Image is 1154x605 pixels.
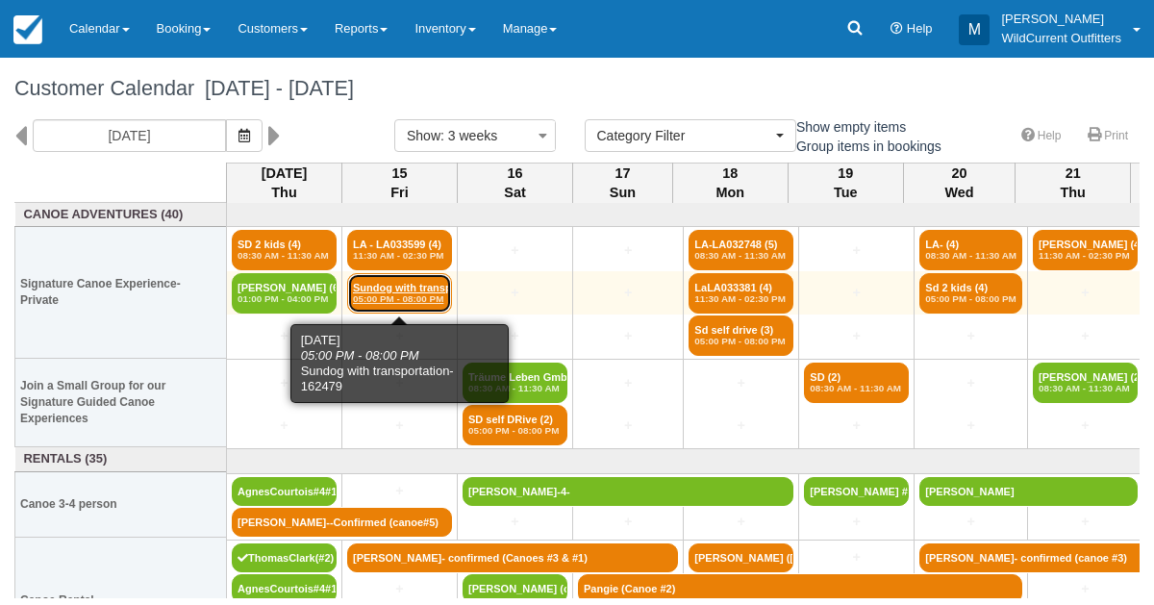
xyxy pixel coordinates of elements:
[1016,163,1131,203] th: 21 Thu
[347,416,452,436] a: +
[394,119,556,152] button: Show: 3 weeks
[232,543,337,572] a: ThomasClark(#2)
[1076,122,1140,150] a: Print
[232,508,452,537] a: [PERSON_NAME]--Confirmed (canoe#5)
[689,543,793,572] a: [PERSON_NAME] ([PERSON_NAME]
[959,14,990,45] div: M
[774,132,954,161] label: Group items in bookings
[774,119,921,133] span: Show empty items
[689,273,793,314] a: LaLA033381 (4)11:30 AM - 02:30 PM
[925,250,1016,262] em: 08:30 AM - 11:30 AM
[694,293,788,305] em: 11:30 AM - 02:30 PM
[891,23,903,36] i: Help
[20,450,222,468] a: Rentals (35)
[347,543,678,572] a: [PERSON_NAME]- confirmed (Canoes #3 & #1)
[804,416,909,436] a: +
[15,359,227,447] th: Join a Small Group for our Signature Guided Canoe Experiences
[919,230,1022,270] a: LA- (4)08:30 AM - 11:30 AM
[804,326,909,346] a: +
[238,293,331,305] em: 01:00 PM - 04:00 PM
[347,273,452,314] a: Sundog with transpor (4)05:00 PM - 08:00 PM
[804,240,909,261] a: +
[440,128,497,143] span: : 3 weeks
[342,163,458,203] th: 15 Fri
[1001,10,1121,29] p: [PERSON_NAME]
[694,336,788,347] em: 05:00 PM - 08:00 PM
[573,163,673,203] th: 17 Sun
[578,326,678,346] a: +
[1033,283,1138,303] a: +
[347,579,452,599] a: +
[919,512,1022,532] a: +
[1033,579,1138,599] a: +
[919,477,1138,506] a: [PERSON_NAME]
[347,373,452,393] a: +
[232,326,337,346] a: +
[232,273,337,314] a: [PERSON_NAME] (6)01:00 PM - 04:00 PM
[689,315,793,356] a: Sd self drive (3)05:00 PM - 08:00 PM
[919,273,1022,314] a: Sd 2 kids (4)05:00 PM - 08:00 PM
[804,363,909,403] a: SD (2)08:30 AM - 11:30 AM
[689,373,793,393] a: +
[468,425,562,437] em: 05:00 PM - 08:00 PM
[919,326,1022,346] a: +
[15,471,227,537] th: Canoe 3-4 person
[1039,250,1132,262] em: 11:30 AM - 02:30 PM
[232,574,337,603] a: AgnesCourtois#4#1)
[907,21,933,36] span: Help
[689,230,793,270] a: LA-LA032748 (5)08:30 AM - 11:30 AM
[1033,230,1138,270] a: [PERSON_NAME] (4)11:30 AM - 02:30 PM
[463,405,567,445] a: SD self DRive (2)05:00 PM - 08:00 PM
[810,383,903,394] em: 08:30 AM - 11:30 AM
[597,126,771,145] span: Category Filter
[903,163,1015,203] th: 20 Wed
[689,512,793,532] a: +
[1033,416,1138,436] a: +
[232,416,337,436] a: +
[463,283,567,303] a: +
[578,416,678,436] a: +
[694,250,788,262] em: 08:30 AM - 11:30 AM
[463,512,567,532] a: +
[463,574,567,603] a: [PERSON_NAME] (can
[463,363,567,403] a: Träume Leben GmbH - (2)08:30 AM - 11:30 AM
[585,119,796,152] button: Category Filter
[347,481,452,501] a: +
[578,574,1022,603] a: Pangie (Canoe #2)
[804,512,909,532] a: +
[672,163,788,203] th: 18 Mon
[232,373,337,393] a: +
[578,373,678,393] a: +
[232,477,337,506] a: AgnesCourtois#4#1)
[194,76,354,100] span: [DATE] - [DATE]
[689,416,793,436] a: +
[788,163,903,203] th: 19 Tue
[20,206,222,224] a: Canoe Adventures (40)
[1001,29,1121,48] p: WildCurrent Outfitters
[458,163,573,203] th: 16 Sat
[1033,326,1138,346] a: +
[463,240,567,261] a: +
[347,326,452,346] a: +
[14,77,1140,100] h1: Customer Calendar
[347,230,452,270] a: LA - LA033599 (4)11:30 AM - 02:30 PM
[238,250,331,262] em: 08:30 AM - 11:30 AM
[463,477,793,506] a: [PERSON_NAME]-4-
[463,326,567,346] a: +
[1033,363,1138,403] a: [PERSON_NAME] (2)08:30 AM - 11:30 AM
[774,139,957,152] span: Group items in bookings
[227,163,342,203] th: [DATE] Thu
[13,15,42,44] img: checkfront-main-nav-mini-logo.png
[804,477,909,506] a: [PERSON_NAME] #5
[919,373,1022,393] a: +
[578,240,678,261] a: +
[232,230,337,270] a: SD 2 kids (4)08:30 AM - 11:30 AM
[1039,383,1132,394] em: 08:30 AM - 11:30 AM
[468,383,562,394] em: 08:30 AM - 11:30 AM
[578,512,678,532] a: +
[578,283,678,303] a: +
[925,293,1016,305] em: 05:00 PM - 08:00 PM
[353,293,446,305] em: 05:00 PM - 08:00 PM
[15,227,227,359] th: Signature Canoe Experience- Private
[804,283,909,303] a: +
